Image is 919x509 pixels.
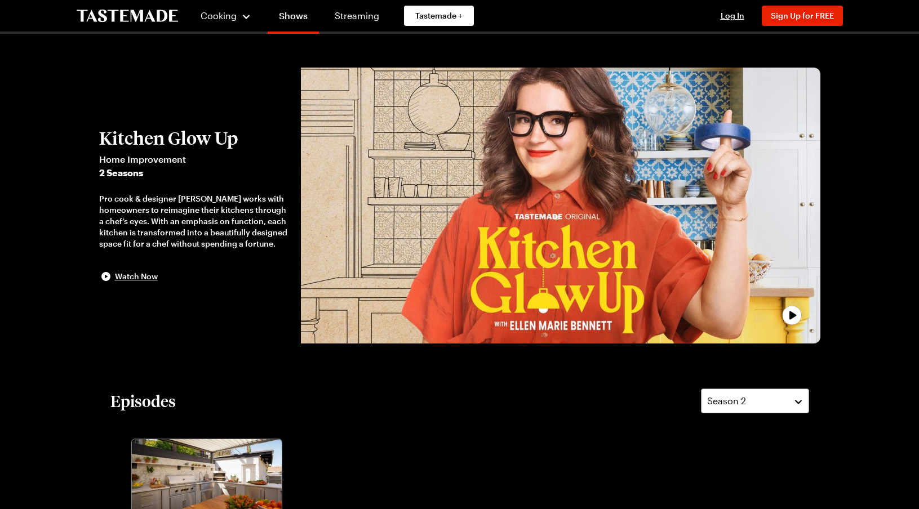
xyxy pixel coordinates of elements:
[710,10,755,21] button: Log In
[99,128,290,283] button: Kitchen Glow UpHome Improvement2 SeasonsPro cook & designer [PERSON_NAME] works with homeowners t...
[301,68,820,343] button: play trailer
[77,10,178,23] a: To Tastemade Home Page
[99,193,290,249] div: Pro cook & designer [PERSON_NAME] works with homeowners to reimagine their kitchens through a che...
[415,10,463,21] span: Tastemade +
[110,391,176,411] h2: Episodes
[99,153,290,166] span: Home Improvement
[301,68,820,343] img: Kitchen Glow Up
[771,11,834,20] span: Sign Up for FREE
[721,11,744,20] span: Log In
[707,394,746,408] span: Season 2
[404,6,474,26] a: Tastemade +
[201,2,252,29] button: Cooking
[701,389,809,413] button: Season 2
[201,10,237,21] span: Cooking
[115,271,158,282] span: Watch Now
[99,128,290,148] h2: Kitchen Glow Up
[99,166,290,180] span: 2 Seasons
[762,6,843,26] button: Sign Up for FREE
[268,2,319,34] a: Shows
